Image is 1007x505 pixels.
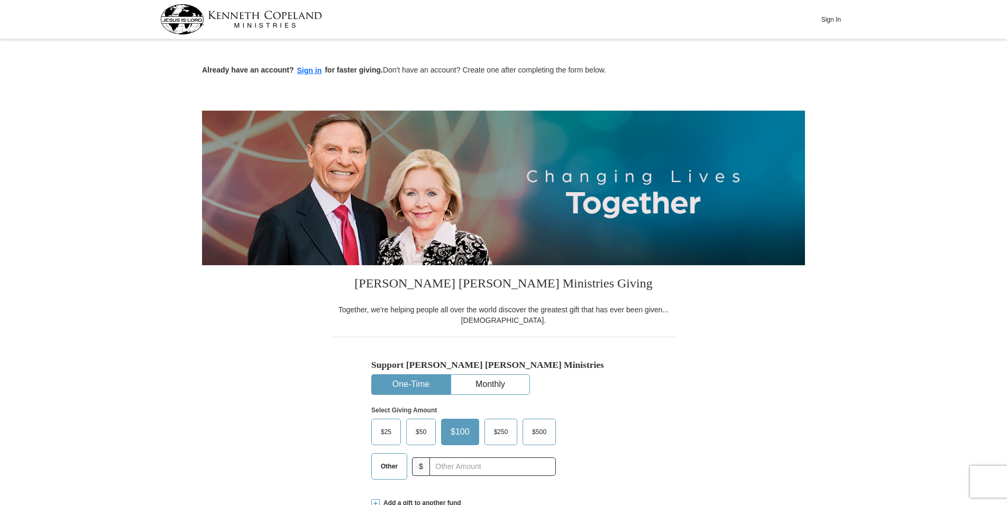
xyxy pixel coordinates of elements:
span: $ [412,457,430,476]
strong: Select Giving Amount [371,407,437,414]
h5: Support [PERSON_NAME] [PERSON_NAME] Ministries [371,359,636,371]
button: Sign In [815,11,847,28]
p: Don't have an account? Create one after completing the form below. [202,65,805,77]
button: Monthly [451,375,529,394]
img: kcm-header-logo.svg [160,4,322,34]
h3: [PERSON_NAME] [PERSON_NAME] Ministries Giving [332,265,675,304]
input: Other Amount [429,457,556,476]
span: $100 [445,424,475,440]
strong: Already have an account? for faster giving. [202,66,383,74]
span: $500 [527,424,552,440]
button: One-Time [372,375,450,394]
span: $50 [410,424,432,440]
span: $250 [489,424,514,440]
div: Together, we're helping people all over the world discover the greatest gift that has ever been g... [332,304,675,326]
span: $25 [376,424,397,440]
button: Sign in [294,65,325,77]
span: Other [376,458,403,474]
